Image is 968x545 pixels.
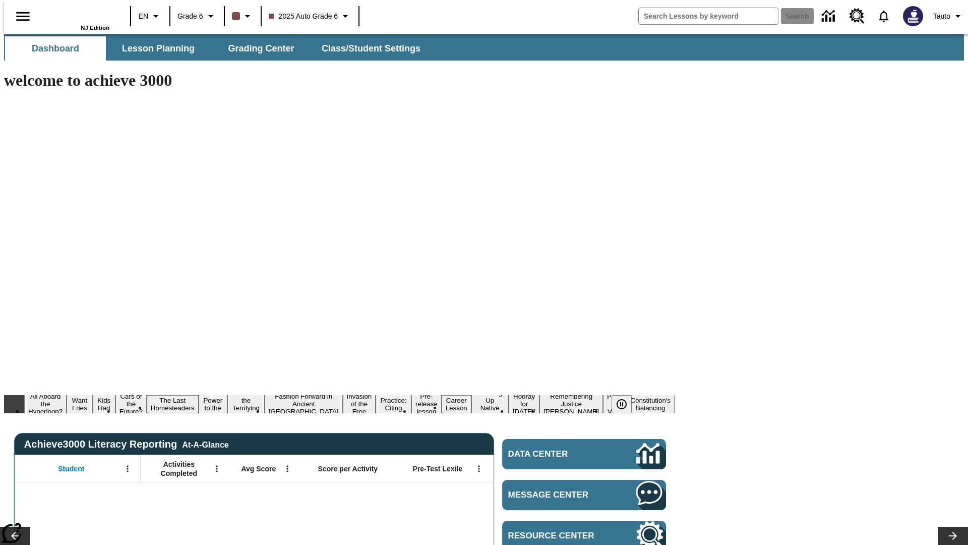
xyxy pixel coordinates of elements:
[871,3,897,29] a: Notifications
[639,8,778,24] input: search field
[843,3,871,30] a: Resource Center, Will open in new tab
[209,461,224,476] button: Open Menu
[122,43,195,54] span: Lesson Planning
[442,395,471,413] button: Slide 12 Career Lesson
[318,464,378,473] span: Score per Activity
[502,439,666,469] a: Data Center
[199,388,228,421] button: Slide 6 Solar Power to the People
[58,464,84,473] span: Student
[81,25,109,31] span: NJ Edition
[612,395,632,413] button: Pause
[139,11,148,22] span: EN
[93,380,115,428] button: Slide 3 Dirty Jobs Kids Had To Do
[269,11,338,22] span: 2025 Auto Grade 6
[4,34,964,61] div: SubNavbar
[411,391,442,417] button: Slide 11 Pre-release lesson
[471,388,509,421] button: Slide 13 Cooking Up Native Traditions
[903,6,923,26] img: Avatar
[228,7,258,25] button: Class color is dark brown. Change class color
[182,439,228,450] div: At-A-Glance
[502,480,666,510] a: Message Center
[146,460,212,478] span: Activities Completed
[4,71,675,90] h1: welcome to achieve 3000
[508,449,602,459] span: Data Center
[120,461,135,476] button: Open Menu
[314,36,429,61] button: Class/Student Settings
[508,490,606,500] span: Message Center
[343,384,376,424] button: Slide 9 The Invasion of the Free CD
[134,7,166,25] button: Language: EN, Select a language
[115,391,147,417] button: Slide 4 Cars of the Future?
[603,391,626,417] button: Slide 16 Point of View
[938,527,968,545] button: Lesson carousel, Next
[539,391,603,417] button: Slide 15 Remembering Justice O'Connor
[5,36,106,61] button: Dashboard
[471,461,487,476] button: Open Menu
[24,391,67,417] button: Slide 1 All Aboard the Hyperloop?
[265,391,343,417] button: Slide 8 Fashion Forward in Ancient Rome
[241,464,276,473] span: Avg Score
[8,2,38,31] button: Open side menu
[228,43,294,54] span: Grading Center
[44,4,109,31] div: Home
[108,36,209,61] button: Lesson Planning
[211,36,312,61] button: Grading Center
[177,11,203,22] span: Grade 6
[227,388,265,421] button: Slide 7 Attack of the Terrifying Tomatoes
[509,391,540,417] button: Slide 14 Hooray for Constitution Day!
[24,439,229,450] span: Achieve3000 Literacy Reporting
[4,36,430,61] div: SubNavbar
[508,531,606,541] span: Resource Center
[626,388,675,421] button: Slide 17 The Constitution's Balancing Act
[612,395,642,413] div: Pause
[67,380,92,428] button: Slide 2 Do You Want Fries With That?
[147,395,199,413] button: Slide 5 The Last Homesteaders
[933,11,950,22] span: Tauto
[929,7,968,25] button: Profile/Settings
[32,43,79,54] span: Dashboard
[413,464,463,473] span: Pre-Test Lexile
[265,7,356,25] button: Class: 2025 Auto Grade 6, Select your class
[897,3,929,29] button: Select a new avatar
[280,461,295,476] button: Open Menu
[322,43,420,54] span: Class/Student Settings
[816,3,843,30] a: Data Center
[376,388,411,421] button: Slide 10 Mixed Practice: Citing Evidence
[173,7,221,25] button: Grade: Grade 6, Select a grade
[44,5,109,25] a: Home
